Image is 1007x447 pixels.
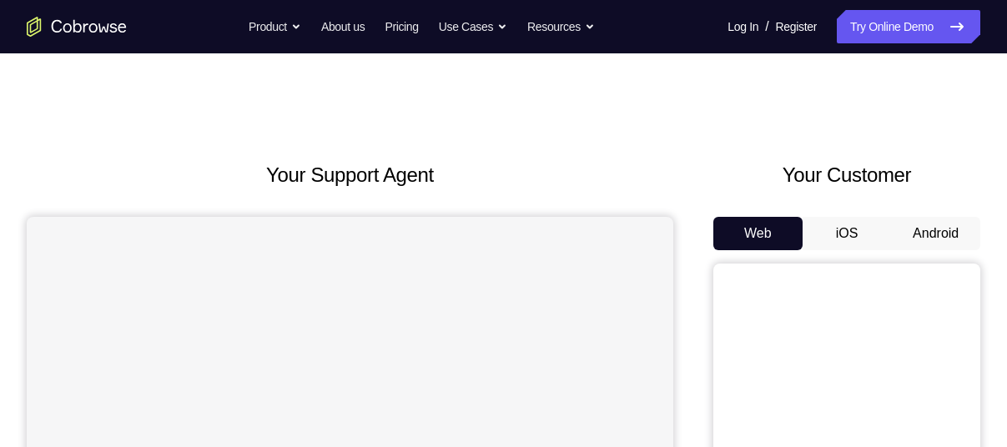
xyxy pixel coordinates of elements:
[249,10,301,43] button: Product
[803,217,892,250] button: iOS
[776,10,817,43] a: Register
[713,217,803,250] button: Web
[385,10,418,43] a: Pricing
[713,160,980,190] h2: Your Customer
[27,17,127,37] a: Go to the home page
[439,10,507,43] button: Use Cases
[527,10,595,43] button: Resources
[321,10,365,43] a: About us
[837,10,980,43] a: Try Online Demo
[765,17,768,37] span: /
[891,217,980,250] button: Android
[27,160,673,190] h2: Your Support Agent
[728,10,758,43] a: Log In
